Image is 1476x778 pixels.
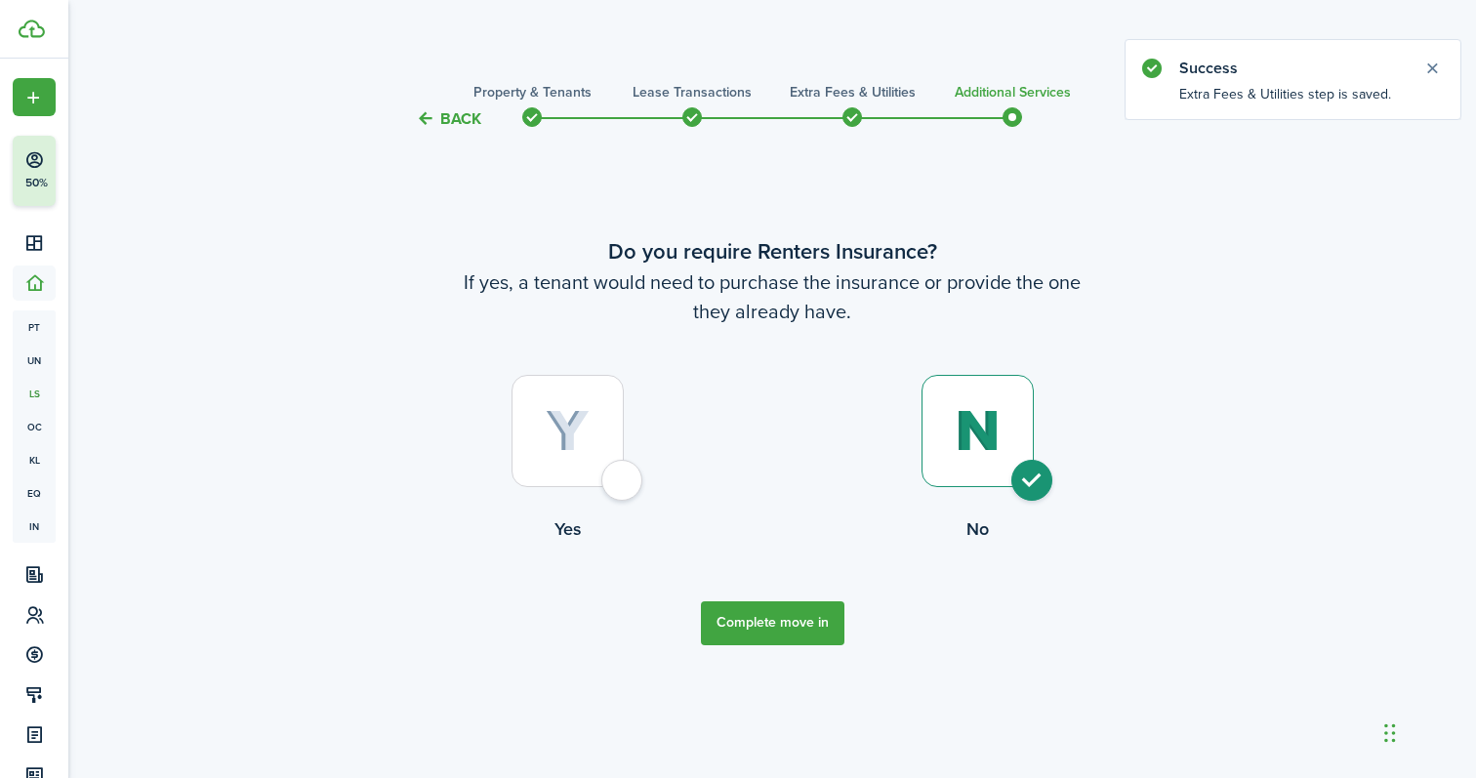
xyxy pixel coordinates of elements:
a: ls [13,377,56,410]
stepper-dot-title: Property & Tenants [473,82,592,102]
stepper-dot-title: Lease Transactions [633,82,752,102]
button: Open menu [13,78,56,116]
a: un [13,344,56,377]
control-radio-card-title: No [772,516,1182,542]
stepper-dot-title: Additional Services [955,82,1071,102]
img: No (selected) [955,410,1001,452]
stepper-dot-title: Extra fees & Utilities [790,82,916,102]
button: Complete move in [701,601,844,645]
notify-title: Success [1179,57,1404,80]
a: pt [13,310,56,344]
wizard-step-header-description: If yes, a tenant would need to purchase the insurance or provide the one they already have. [362,267,1182,326]
a: in [13,510,56,543]
img: TenantCloud [19,20,45,38]
notify-body: Extra Fees & Utilities step is saved. [1126,84,1460,119]
p: 50% [24,175,49,191]
button: Close notify [1418,55,1446,82]
button: 50% [13,136,175,206]
a: oc [13,410,56,443]
control-radio-card-title: Yes [362,516,772,542]
button: Back [416,108,481,129]
a: kl [13,443,56,476]
div: Drag [1384,704,1396,762]
wizard-step-header-title: Do you require Renters Insurance? [362,235,1182,267]
a: eq [13,476,56,510]
iframe: Chat Widget [1378,684,1476,778]
img: Yes [546,410,590,453]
